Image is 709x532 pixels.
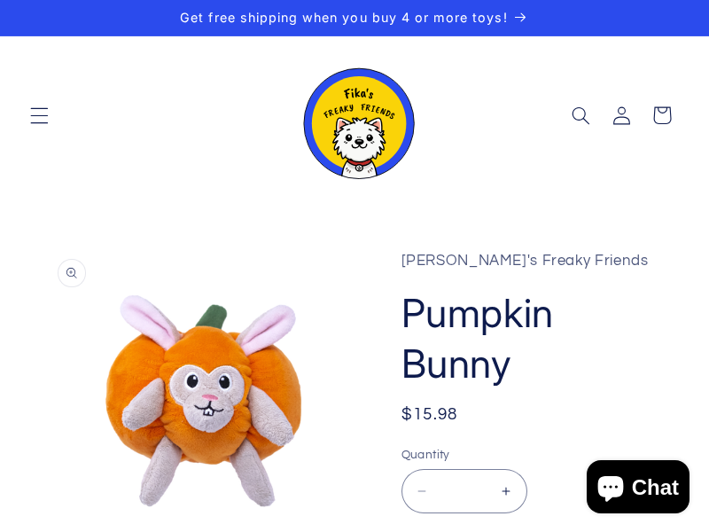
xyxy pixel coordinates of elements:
[401,248,663,275] p: [PERSON_NAME]'s Freaky Friends
[401,446,663,464] label: Quantity
[19,95,59,136] summary: Menu
[180,10,507,25] span: Get free shipping when you buy 4 or more toys!
[401,403,458,427] span: $15.98
[292,52,417,179] img: Fika's Freaky Friends
[401,288,663,388] h1: Pumpkin Bunny
[581,460,695,518] inbox-online-store-chat: Shopify online store chat
[285,45,424,186] a: Fika's Freaky Friends
[560,95,601,136] summary: Search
